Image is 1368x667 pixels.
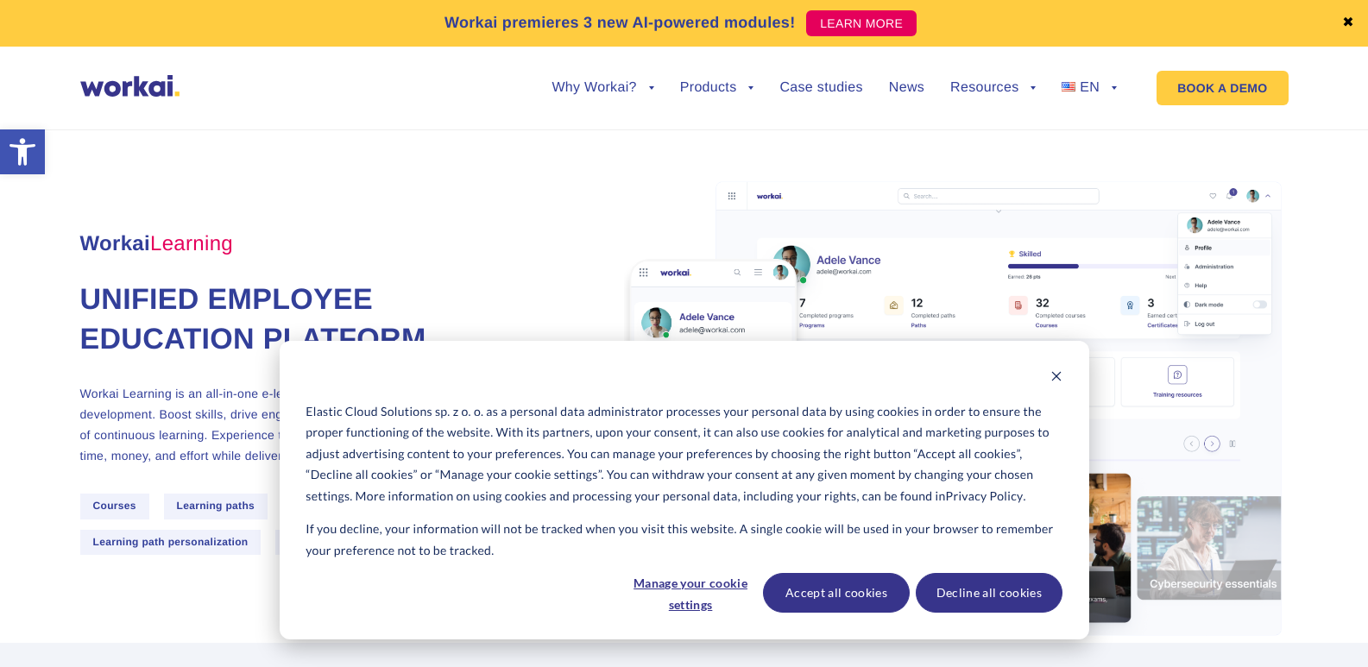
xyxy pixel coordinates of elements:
a: Products [680,81,754,95]
span: Learning path personalization [80,530,262,555]
a: News [889,81,924,95]
input: you@company.com [281,21,554,55]
span: Learning paths [164,494,268,519]
p: Workai Learning is an all-in-one e-learning solution transforming employee development. Boost ski... [80,383,555,466]
span: Courses [80,494,149,519]
p: Workai premieres 3 new AI-powered modules! [444,11,796,35]
button: Manage your cookie settings [624,573,757,613]
a: ✖ [1342,16,1354,30]
span: Online learning [275,530,381,555]
a: Why Workai? [552,81,653,95]
p: Elastic Cloud Solutions sp. z o. o. as a personal data administrator processes your personal data... [306,401,1062,507]
a: BOOK A DEMO [1157,71,1288,105]
span: EN [1080,80,1100,95]
h1: Unified employee education platform [80,280,555,360]
a: Resources [950,81,1036,95]
a: Case studies [779,81,862,95]
span: Workai [80,213,234,255]
a: LEARN MORE [806,10,917,36]
button: Dismiss cookie banner [1050,368,1062,389]
p: If you decline, your information will not be tracked when you visit this website. A single cookie... [306,519,1062,561]
a: Privacy Policy [946,486,1024,507]
button: Accept all cookies [763,573,910,613]
button: Decline all cookies [916,573,1062,613]
div: Cookie banner [280,341,1089,639]
a: Privacy Policy [91,146,161,160]
em: Learning [150,232,233,255]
